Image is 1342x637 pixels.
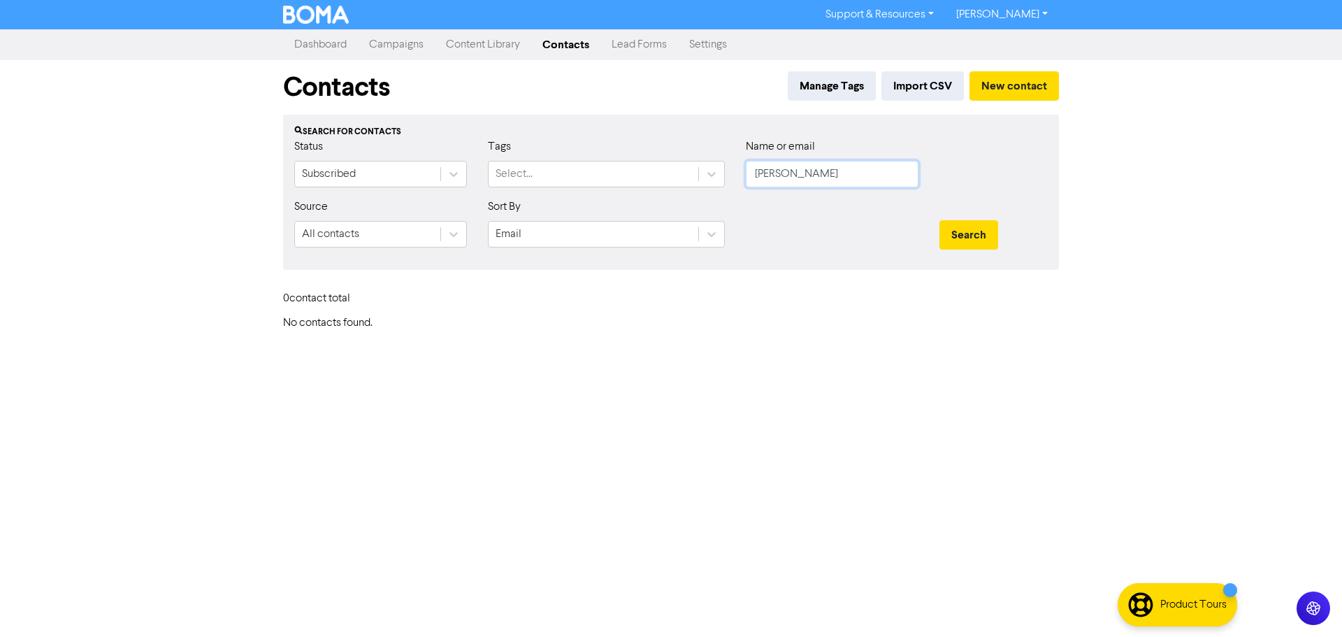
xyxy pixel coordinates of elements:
[678,31,738,59] a: Settings
[283,6,349,24] img: BOMA Logo
[294,199,328,215] label: Source
[283,292,395,306] h6: 0 contact total
[939,220,998,250] button: Search
[488,199,521,215] label: Sort By
[283,317,1059,330] h6: No contacts found.
[435,31,531,59] a: Content Library
[496,226,521,243] div: Email
[294,126,1048,138] div: Search for contacts
[358,31,435,59] a: Campaigns
[945,3,1059,26] a: [PERSON_NAME]
[788,71,876,101] button: Manage Tags
[302,226,359,243] div: All contacts
[969,71,1059,101] button: New contact
[488,138,511,155] label: Tags
[294,138,323,155] label: Status
[302,166,356,182] div: Subscribed
[496,166,533,182] div: Select...
[814,3,945,26] a: Support & Resources
[283,71,390,103] h1: Contacts
[1272,570,1342,637] iframe: Chat Widget
[283,31,358,59] a: Dashboard
[746,138,815,155] label: Name or email
[600,31,678,59] a: Lead Forms
[881,71,964,101] button: Import CSV
[531,31,600,59] a: Contacts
